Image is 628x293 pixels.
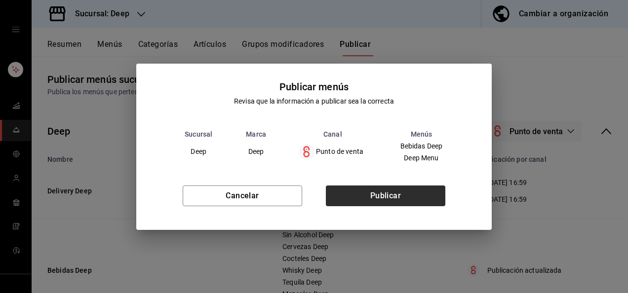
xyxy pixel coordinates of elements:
[383,130,460,138] th: Menús
[168,130,229,138] th: Sucursal
[399,154,444,161] span: Deep Menu
[279,79,349,94] div: Publicar menús
[283,130,383,138] th: Canal
[229,138,282,166] td: Deep
[234,96,394,107] div: Revisa que la información a publicar sea la correcta
[183,185,302,206] button: Cancelar
[326,185,445,206] button: Publicar
[168,138,229,166] td: Deep
[299,144,367,160] div: Punto de venta
[399,143,444,149] span: Bebidas Deep
[229,130,282,138] th: Marca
